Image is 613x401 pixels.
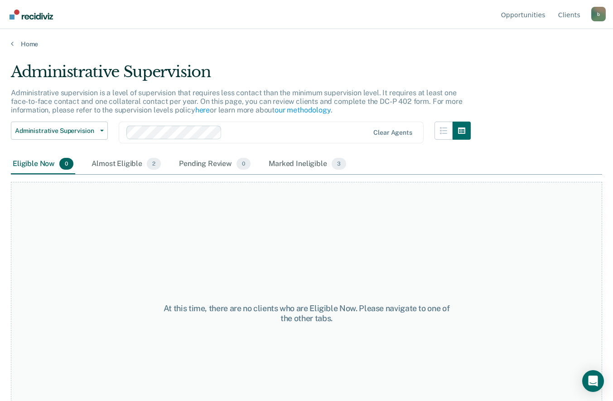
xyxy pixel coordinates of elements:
div: Pending Review0 [177,154,252,174]
div: At this time, there are no clients who are Eligible Now. Please navigate to one of the other tabs. [159,303,454,323]
a: Home [11,40,602,48]
a: here [195,106,210,114]
div: Marked Ineligible3 [267,154,348,174]
div: Clear agents [373,129,412,137]
div: b [591,7,606,21]
span: 2 [147,158,161,170]
img: Recidiviz [10,10,53,20]
span: Administrative Supervision [15,127,97,135]
div: Eligible Now0 [11,154,75,174]
div: Open Intercom Messenger [582,370,604,392]
div: Administrative Supervision [11,63,471,88]
span: 0 [59,158,73,170]
div: Almost Eligible2 [90,154,163,174]
span: 0 [237,158,251,170]
p: Administrative supervision is a level of supervision that requires less contact than the minimum ... [11,88,462,114]
a: our methodology [275,106,331,114]
button: Profile dropdown button [591,7,606,21]
span: 3 [332,158,346,170]
button: Administrative Supervision [11,122,108,140]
